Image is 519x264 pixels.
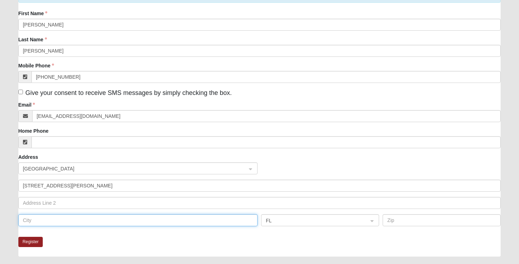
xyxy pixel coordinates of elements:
[18,10,47,17] label: First Name
[25,89,232,96] span: Give your consent to receive SMS messages by simply checking the box.
[18,62,54,69] label: Mobile Phone
[23,165,241,173] span: United States
[18,101,35,108] label: Email
[18,90,23,94] input: Give your consent to receive SMS messages by simply checking the box.
[383,214,501,226] input: Zip
[18,237,43,247] button: Register
[18,197,501,209] input: Address Line 2
[18,180,501,192] input: Address Line 1
[18,36,47,43] label: Last Name
[18,154,38,161] label: Address
[266,217,362,224] span: FL
[18,214,258,226] input: City
[18,127,49,134] label: Home Phone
